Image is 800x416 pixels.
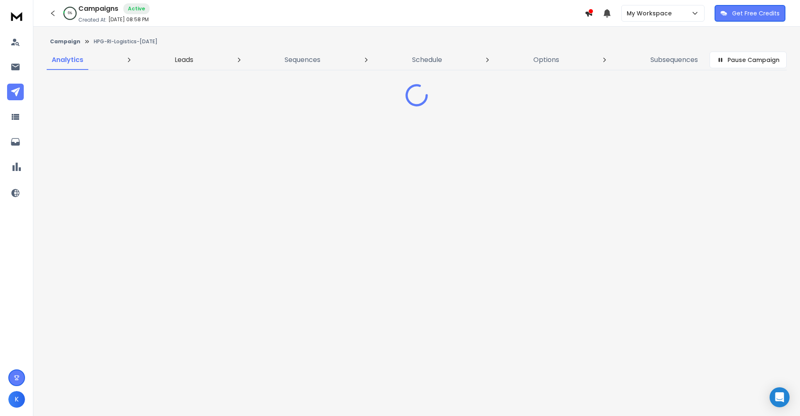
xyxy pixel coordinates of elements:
div: Active [123,3,150,14]
button: K [8,391,25,408]
a: Sequences [280,50,325,70]
p: Sequences [285,55,320,65]
p: Options [533,55,559,65]
p: Schedule [412,55,442,65]
a: Subsequences [645,50,703,70]
button: Campaign [50,38,80,45]
a: Leads [170,50,198,70]
button: Get Free Credits [715,5,785,22]
p: Leads [175,55,193,65]
a: Schedule [407,50,447,70]
p: Analytics [52,55,83,65]
a: Analytics [47,50,88,70]
h1: Campaigns [78,4,118,14]
p: Get Free Credits [732,9,780,17]
p: 6 % [68,11,72,16]
p: Subsequences [650,55,698,65]
p: [DATE] 08:58 PM [108,16,149,23]
div: Open Intercom Messenger [770,387,790,407]
p: HPG-RI-Logistics-[DATE] [94,38,157,45]
p: Created At: [78,17,107,23]
img: logo [8,8,25,24]
p: My Workspace [627,9,675,17]
a: Options [528,50,564,70]
button: Pause Campaign [710,52,787,68]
